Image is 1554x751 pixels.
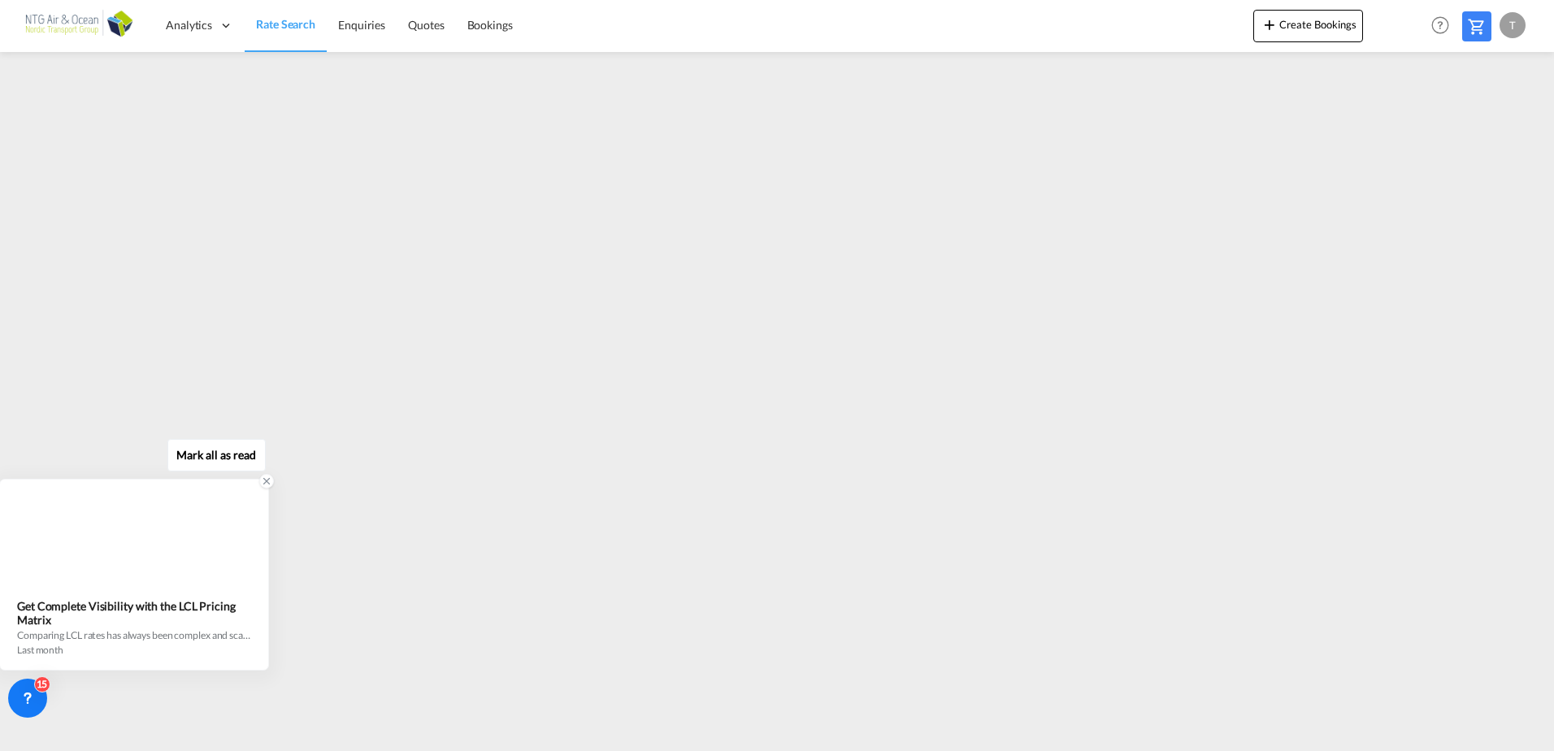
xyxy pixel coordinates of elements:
span: Enquiries [338,18,385,32]
button: icon-plus 400-fgCreate Bookings [1253,10,1363,42]
div: T [1500,12,1526,38]
div: Help [1426,11,1462,41]
span: Rate Search [256,17,315,31]
span: Help [1426,11,1454,39]
img: af31b1c0b01f11ecbc353f8e72265e29.png [24,7,134,44]
span: Quotes [408,18,444,32]
span: Bookings [467,18,513,32]
md-icon: icon-plus 400-fg [1260,15,1279,34]
span: Analytics [166,17,212,33]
